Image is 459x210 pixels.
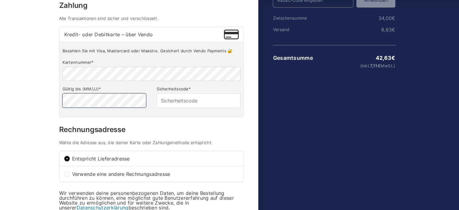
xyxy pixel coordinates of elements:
bdi: 42,63 [376,55,395,61]
span: € [377,63,380,68]
th: Gesamtsumme [273,55,314,61]
h4: Alle Transaktionen sind sicher und verschlüsselt. [59,16,244,21]
h3: Rechnungsadresse [59,126,244,133]
p: Wir verwenden deine personenbezogenen Daten, um deine Bestellung durchführen zu können, eine mögl... [59,191,244,210]
span: Kredit- oder Debitkarte – über Vendo [64,32,224,37]
label: Kartennummer [62,60,241,65]
span: € [392,27,395,33]
bdi: 8,63 [381,27,395,33]
input: Sicherheitscode [157,93,240,108]
img: Kredit- oder Debitkarte – über Vendo [224,30,238,39]
small: (inkl. MwSt.) [314,64,395,68]
span: Entspricht Lieferadresse [72,156,239,161]
bdi: 34,00 [378,15,395,21]
h3: Zahlung [59,2,244,9]
span: € [392,15,395,21]
h4: Wähle die Adresse aus, die deiner Karte oder Zahlungsmethode entspricht. [59,141,244,145]
span: € [391,55,395,61]
label: Gültig bis (MM/JJ) [62,86,146,92]
label: Sicherheitscode [157,86,240,92]
span: 7,11 [370,63,381,68]
p: Bezahlen Sie mit Visa, Mastercard oder Maestro. Gesichert durch Vendo Payments 🔐 [62,48,241,53]
span: Verwende eine andere Rechnungsadresse [72,172,239,176]
th: Zwischensumme [273,16,314,21]
th: Versand [273,27,314,32]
